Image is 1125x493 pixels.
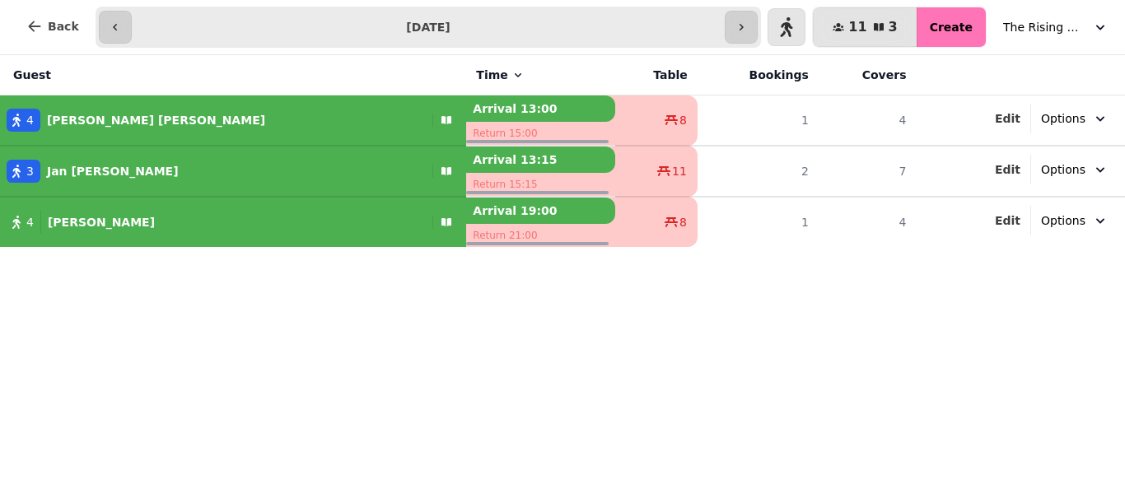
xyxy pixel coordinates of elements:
[13,7,92,46] button: Back
[698,146,819,197] td: 2
[466,173,615,196] p: Return 15:15
[813,7,917,47] button: 113
[26,112,34,128] span: 4
[1031,104,1118,133] button: Options
[1041,161,1085,178] span: Options
[48,21,79,32] span: Back
[819,95,917,147] td: 4
[476,67,507,83] span: Time
[1041,212,1085,229] span: Options
[1031,155,1118,184] button: Options
[995,113,1020,124] span: Edit
[679,214,687,230] span: 8
[995,161,1020,178] button: Edit
[26,163,34,179] span: 3
[819,197,917,247] td: 4
[672,163,687,179] span: 11
[698,95,819,147] td: 1
[48,214,155,230] p: [PERSON_NAME]
[995,110,1020,127] button: Edit
[698,197,819,247] td: 1
[47,112,265,128] p: [PERSON_NAME] [PERSON_NAME]
[466,198,615,224] p: Arrival 19:00
[466,224,615,247] p: Return 21:00
[47,163,179,179] p: Jan [PERSON_NAME]
[995,164,1020,175] span: Edit
[917,7,986,47] button: Create
[26,214,34,230] span: 4
[1031,206,1118,235] button: Options
[930,21,973,33] span: Create
[615,55,698,95] th: Table
[993,12,1118,42] button: The Rising Sun
[476,67,524,83] button: Time
[698,55,819,95] th: Bookings
[819,55,917,95] th: Covers
[466,147,615,173] p: Arrival 13:15
[995,212,1020,229] button: Edit
[889,21,898,34] span: 3
[679,112,687,128] span: 8
[1003,19,1085,35] span: The Rising Sun
[819,146,917,197] td: 7
[466,122,615,145] p: Return 15:00
[1041,110,1085,127] span: Options
[466,95,615,122] p: Arrival 13:00
[995,215,1020,226] span: Edit
[848,21,866,34] span: 11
